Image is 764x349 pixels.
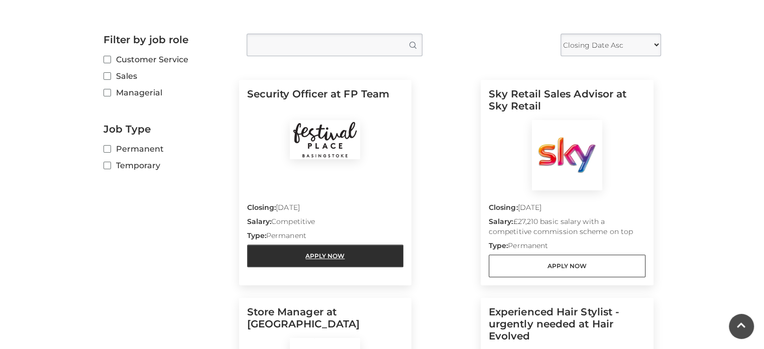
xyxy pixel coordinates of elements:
h2: Filter by job role [103,34,232,46]
h5: Sky Retail Sales Advisor at Sky Retail [489,88,645,120]
label: Temporary [103,159,232,172]
p: [DATE] [247,202,404,216]
img: Sky Retail [532,120,602,190]
label: Customer Service [103,53,232,66]
p: Permanent [247,230,404,245]
strong: Salary: [247,217,272,226]
p: Permanent [489,241,645,255]
p: £27,210 basic salary with a competitive commission scheme on top [489,216,645,241]
h5: Security Officer at FP Team [247,88,404,120]
label: Sales [103,70,232,82]
strong: Type: [489,241,508,250]
a: Apply Now [247,245,404,267]
label: Managerial [103,86,232,99]
label: Permanent [103,143,232,155]
p: [DATE] [489,202,645,216]
img: Festival Place [290,120,360,159]
a: Apply Now [489,255,645,277]
strong: Closing: [247,203,276,212]
strong: Closing: [489,203,518,212]
strong: Salary: [489,217,513,226]
h5: Store Manager at [GEOGRAPHIC_DATA] [247,306,404,338]
h2: Job Type [103,123,232,135]
strong: Type: [247,231,266,240]
p: Competitive [247,216,404,230]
